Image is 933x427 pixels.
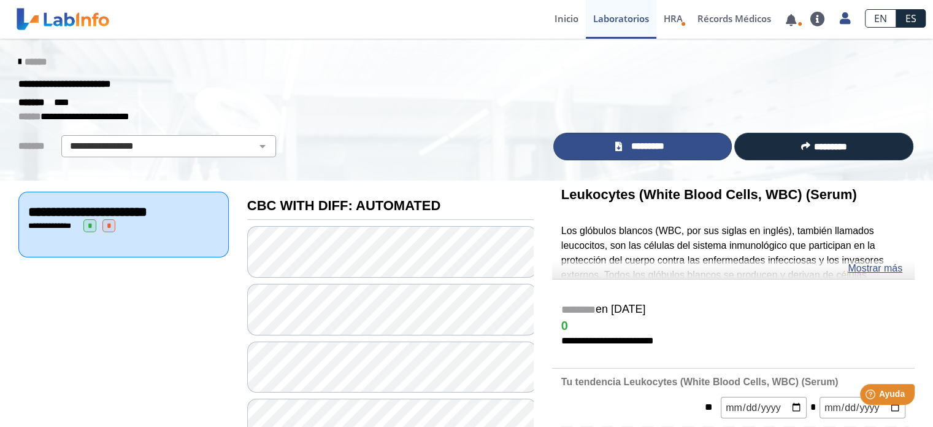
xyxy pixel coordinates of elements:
input: mm/dd/yyyy [820,397,905,418]
b: CBC WITH DIFF: AUTOMATED [247,198,440,213]
iframe: Help widget launcher [824,379,920,413]
input: mm/dd/yyyy [721,397,807,418]
span: HRA [664,12,683,25]
b: Tu tendencia Leukocytes (White Blood Cells, WBC) (Serum) [561,377,839,387]
a: ES [896,9,926,28]
h5: en [DATE] [561,303,905,317]
p: Los glóbulos blancos (WBC, por sus siglas en inglés), también llamados leucocitos, son las célula... [561,224,905,400]
h4: 0 [561,319,905,334]
a: Mostrar más [848,261,902,276]
b: Leukocytes (White Blood Cells, WBC) (Serum) [561,187,857,202]
a: EN [865,9,896,28]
